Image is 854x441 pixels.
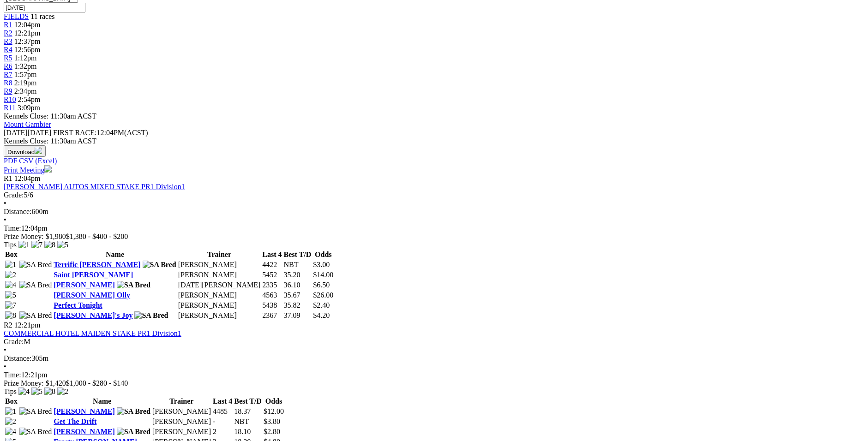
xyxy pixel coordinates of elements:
[4,145,46,157] button: Download
[4,3,85,12] input: Select date
[262,280,282,290] td: 2335
[4,183,185,191] a: [PERSON_NAME] AUTOS MIXED STAKE PR1 Division1
[5,250,18,258] span: Box
[4,37,12,45] a: R3
[5,417,16,426] img: 2
[4,54,12,62] a: R5
[19,407,52,416] img: SA Bred
[4,21,12,29] a: R1
[152,417,211,426] td: [PERSON_NAME]
[53,397,151,406] th: Name
[4,129,28,137] span: [DATE]
[234,397,262,406] th: Best T/D
[4,208,31,215] span: Distance:
[313,291,333,299] span: $26.00
[66,379,128,387] span: $1,000 - $280 - $140
[4,120,51,128] a: Mount Gambier
[212,397,233,406] th: Last 4
[57,387,68,396] img: 2
[313,301,330,309] span: $2.40
[4,104,16,112] span: R11
[14,321,41,329] span: 12:21pm
[35,147,42,154] img: download.svg
[19,157,57,165] a: CSV (Excel)
[5,397,18,405] span: Box
[212,407,233,416] td: 4485
[152,397,211,406] th: Trainer
[18,241,30,249] img: 1
[283,280,312,290] td: 36.10
[5,428,16,436] img: 4
[4,79,12,87] span: R8
[283,311,312,320] td: 37.09
[262,270,282,280] td: 5452
[4,62,12,70] a: R6
[4,321,12,329] span: R2
[44,241,55,249] img: 8
[283,270,312,280] td: 35.20
[14,46,41,54] span: 12:56pm
[4,174,12,182] span: R1
[54,301,102,309] a: Perfect Tonight
[53,129,96,137] span: FIRST RACE:
[234,407,262,416] td: 18.37
[4,379,850,387] div: Prize Money: $1,420
[18,104,40,112] span: 3:09pm
[283,301,312,310] td: 35.82
[4,112,96,120] span: Kennels Close: 11:30am ACST
[14,62,37,70] span: 1:32pm
[283,291,312,300] td: 35.67
[4,338,850,346] div: M
[14,29,41,37] span: 12:21pm
[14,71,37,78] span: 1:57pm
[4,87,12,95] a: R9
[4,191,24,199] span: Grade:
[4,338,24,346] span: Grade:
[117,407,150,416] img: SA Bred
[178,270,261,280] td: [PERSON_NAME]
[5,281,16,289] img: 4
[18,95,41,103] span: 2:54pm
[283,260,312,269] td: NBT
[178,250,261,259] th: Trainer
[313,271,333,279] span: $14.00
[54,311,132,319] a: [PERSON_NAME]'s Joy
[313,311,330,319] span: $4.20
[54,291,130,299] a: [PERSON_NAME] Olly
[54,281,114,289] a: [PERSON_NAME]
[5,311,16,320] img: 8
[4,46,12,54] span: R4
[57,241,68,249] img: 5
[262,250,282,259] th: Last 4
[19,311,52,320] img: SA Bred
[4,224,21,232] span: Time:
[117,428,150,436] img: SA Bred
[14,37,41,45] span: 12:37pm
[178,280,261,290] td: [DATE][PERSON_NAME]
[4,199,6,207] span: •
[4,354,31,362] span: Distance:
[4,157,17,165] a: PDF
[4,371,21,379] span: Time:
[14,54,37,62] span: 1:12pm
[5,291,16,299] img: 5
[4,363,6,370] span: •
[5,261,16,269] img: 1
[4,29,12,37] a: R2
[178,291,261,300] td: [PERSON_NAME]
[4,387,17,395] span: Tips
[44,165,52,173] img: printer.svg
[4,12,29,20] a: FIELDS
[262,301,282,310] td: 5438
[212,417,233,426] td: -
[5,271,16,279] img: 2
[53,250,176,259] th: Name
[54,261,140,268] a: Terrific [PERSON_NAME]
[14,79,37,87] span: 2:19pm
[313,281,330,289] span: $6.50
[4,354,850,363] div: 305m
